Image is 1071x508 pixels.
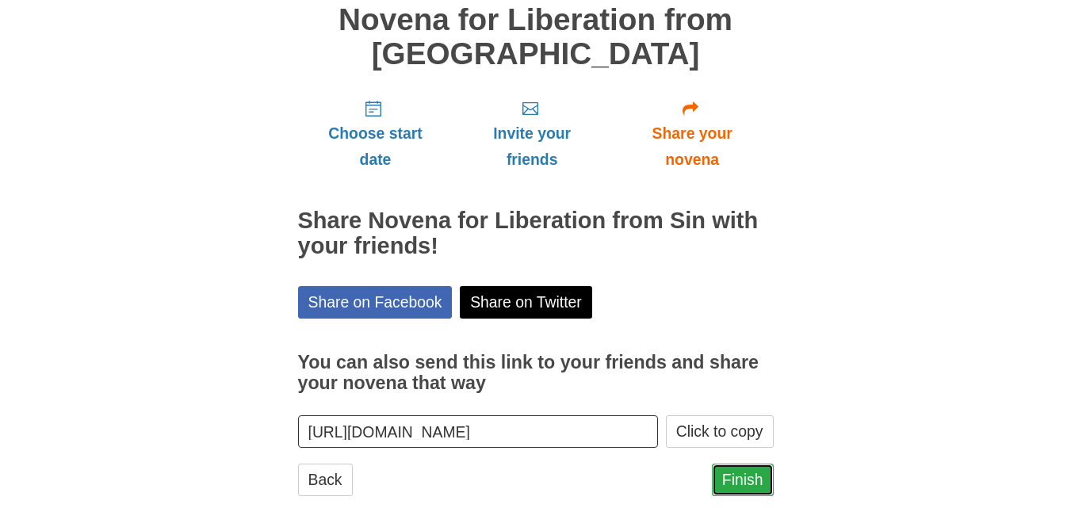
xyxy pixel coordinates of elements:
span: Invite your friends [469,120,595,173]
a: Back [298,464,353,496]
h3: You can also send this link to your friends and share your novena that way [298,353,774,393]
h2: Share Novena for Liberation from Sin with your friends! [298,208,774,259]
a: Finish [712,464,774,496]
a: Share on Twitter [460,286,592,319]
a: Share your novena [611,86,774,181]
button: Click to copy [666,415,774,448]
a: Invite your friends [453,86,610,181]
span: Choose start date [314,120,438,173]
a: Choose start date [298,86,453,181]
span: Share your novena [627,120,758,173]
a: Share on Facebook [298,286,453,319]
h1: Novena for Liberation from [GEOGRAPHIC_DATA] [298,3,774,71]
